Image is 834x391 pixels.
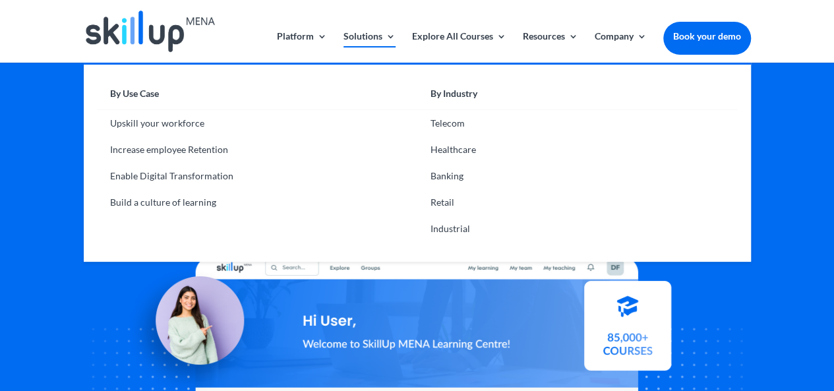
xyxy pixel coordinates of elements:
[417,136,738,163] a: Healthcare
[412,32,506,63] a: Explore All Courses
[86,11,215,52] img: Skillup Mena
[343,32,396,63] a: Solutions
[97,84,417,110] a: By Use Case
[417,216,738,242] a: Industrial
[584,287,671,376] img: Courses library - SkillUp MENA
[277,32,327,63] a: Platform
[97,110,417,136] a: Upskill your workforce
[417,163,738,189] a: Banking
[97,136,417,163] a: Increase employee Retention
[663,22,751,51] a: Book your demo
[97,163,417,189] a: Enable Digital Transformation
[614,249,834,391] iframe: Chat Widget
[417,110,738,136] a: Telecom
[595,32,647,63] a: Company
[417,189,738,216] a: Retail
[417,84,738,110] a: By Industry
[97,189,417,216] a: Build a culture of learning
[523,32,578,63] a: Resources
